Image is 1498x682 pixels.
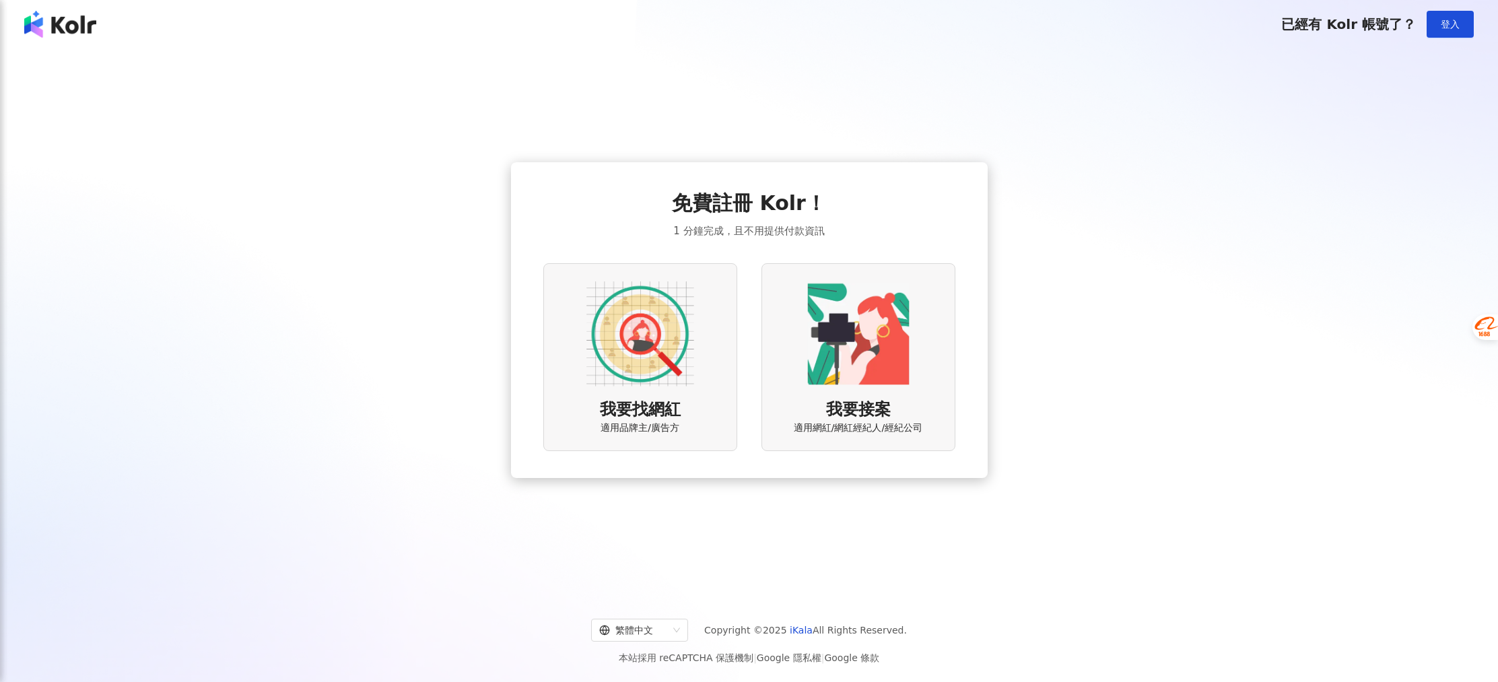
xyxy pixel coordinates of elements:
[672,189,826,217] span: 免費註冊 Kolr！
[826,399,891,421] span: 我要接案
[673,223,824,239] span: 1 分鐘完成，且不用提供付款資訊
[601,421,679,435] span: 適用品牌主/廣告方
[805,280,912,388] img: KOL identity option
[600,399,681,421] span: 我要找網紅
[824,652,879,663] a: Google 條款
[704,622,907,638] span: Copyright © 2025 All Rights Reserved.
[619,650,879,666] span: 本站採用 reCAPTCHA 保護機制
[757,652,821,663] a: Google 隱私權
[821,652,825,663] span: |
[790,625,813,636] a: iKala
[1427,11,1474,38] button: 登入
[794,421,922,435] span: 適用網紅/網紅經紀人/經紀公司
[599,619,668,641] div: 繁體中文
[1281,16,1416,32] span: 已經有 Kolr 帳號了？
[586,280,694,388] img: AD identity option
[24,11,96,38] img: logo
[1441,19,1460,30] span: 登入
[753,652,757,663] span: |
